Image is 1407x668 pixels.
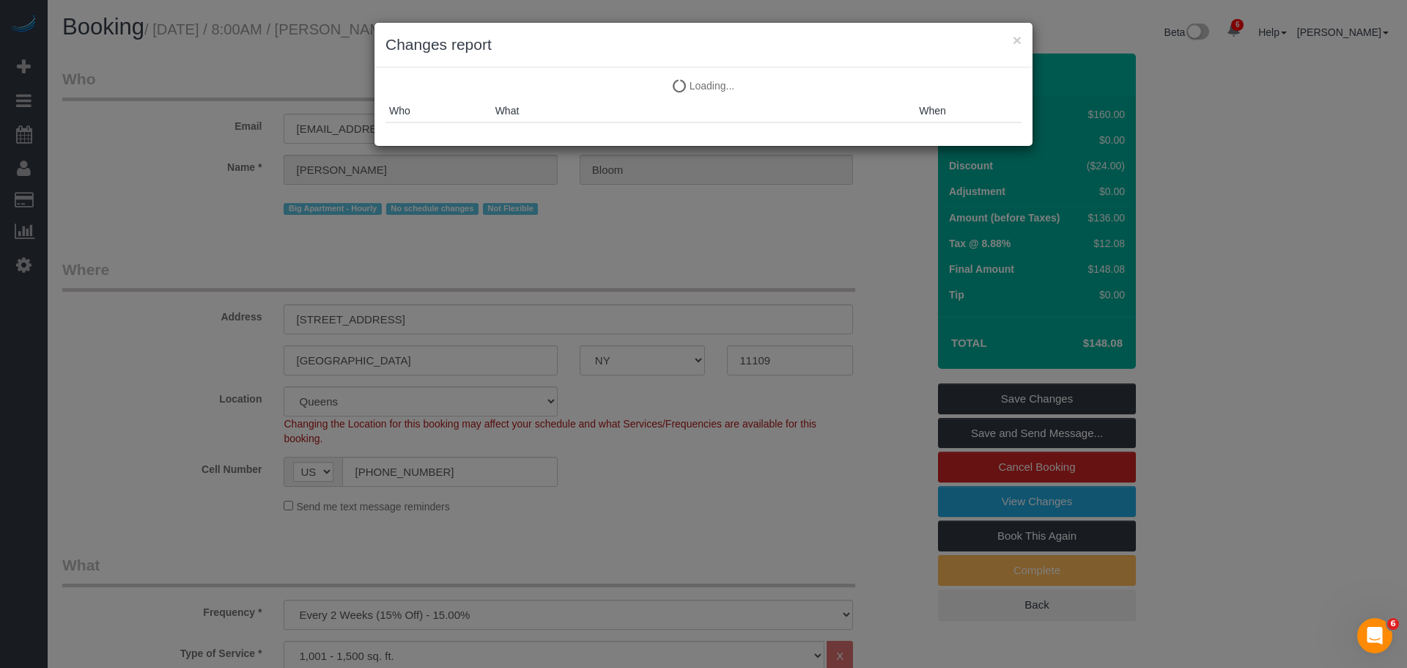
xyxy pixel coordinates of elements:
sui-modal: Changes report [374,23,1033,146]
iframe: Intercom live chat [1357,618,1392,653]
span: 6 [1387,618,1399,630]
th: Who [385,100,492,122]
p: Loading... [385,78,1022,93]
button: × [1013,32,1022,48]
h3: Changes report [385,34,1022,56]
th: When [915,100,1022,122]
th: What [492,100,916,122]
